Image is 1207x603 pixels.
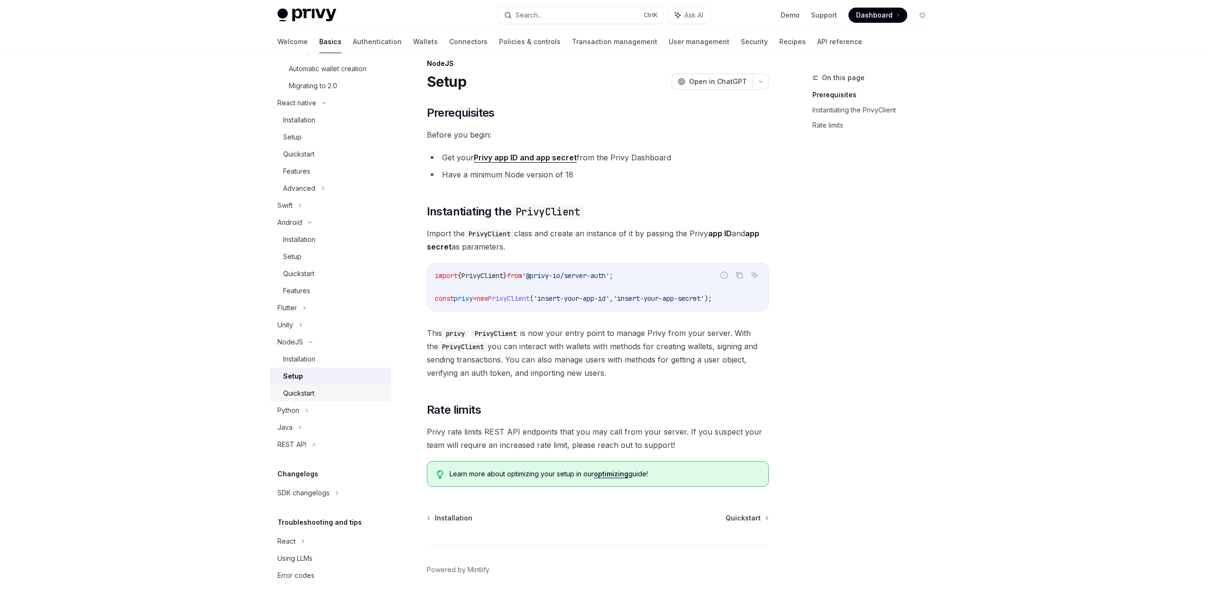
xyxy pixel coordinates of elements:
[488,294,530,303] span: PrivyClient
[283,353,315,365] div: Installation
[270,385,391,402] a: Quickstart
[283,131,302,143] div: Setup
[718,269,730,281] button: Report incorrect code
[289,63,367,74] div: Automatic wallet creation
[277,439,306,450] div: REST API
[522,271,609,280] span: '@privy-io/server-auth'
[471,328,520,339] code: PrivyClient
[503,271,507,280] span: }
[319,30,341,53] a: Basics
[270,368,391,385] a: Setup
[435,271,458,280] span: import
[609,271,613,280] span: ;
[427,204,584,219] span: Instantiating the
[427,73,466,90] h1: Setup
[477,294,488,303] span: new
[812,102,938,118] a: Instantiating the PrivyClient
[748,269,761,281] button: Ask AI
[458,271,461,280] span: {
[609,294,613,303] span: ,
[277,405,299,416] div: Python
[817,30,862,53] a: API reference
[283,371,303,382] div: Setup
[435,294,454,303] span: const
[726,513,768,523] a: Quickstart
[283,251,302,262] div: Setup
[277,200,293,211] div: Swift
[289,80,337,92] div: Migrating to 2.0
[427,128,769,141] span: Before you begin:
[427,168,769,181] li: Have a minimum Node version of 18
[498,7,663,24] button: Search...CtrlK
[465,229,514,239] code: PrivyClient
[277,536,295,547] div: React
[413,30,438,53] a: Wallets
[277,553,313,564] div: Using LLMs
[277,468,318,480] h5: Changelogs
[437,470,443,479] svg: Tip
[644,11,658,19] span: Ctrl K
[474,153,577,163] a: Privy app ID and app secret
[733,269,746,281] button: Copy the contents from the code block
[427,565,489,575] a: Powered by Mintlify
[283,285,310,297] div: Features
[848,8,907,23] a: Dashboard
[473,294,477,303] span: =
[741,30,768,53] a: Security
[428,513,472,523] a: Installation
[283,148,314,160] div: Quickstart
[812,87,938,102] a: Prerequisites
[277,97,316,109] div: React native
[353,30,402,53] a: Authentication
[461,271,503,280] span: PrivyClient
[270,231,391,248] a: Installation
[270,111,391,129] a: Installation
[856,10,893,20] span: Dashboard
[499,30,561,53] a: Policies & controls
[270,163,391,180] a: Features
[283,114,315,126] div: Installation
[438,342,488,352] code: PrivyClient
[613,294,704,303] span: 'insert-your-app-secret'
[270,265,391,282] a: Quickstart
[507,271,522,280] span: from
[277,517,362,528] h5: Troubleshooting and tips
[270,248,391,265] a: Setup
[427,227,769,253] span: Import the class and create an instance of it by passing the Privy and as parameters.
[450,469,758,479] span: Learn more about optimizing your setup in our guide!
[270,282,391,299] a: Features
[427,105,495,121] span: Prerequisites
[512,204,584,219] code: PrivyClient
[277,319,293,331] div: Unity
[427,402,481,417] span: Rate limits
[270,550,391,567] a: Using LLMs
[277,336,303,348] div: NodeJS
[277,422,293,433] div: Java
[442,328,469,339] code: privy
[283,183,315,194] div: Advanced
[672,74,753,90] button: Open in ChatGPT
[726,513,761,523] span: Quickstart
[427,425,769,452] span: Privy rate limits REST API endpoints that you may call from your server. If you suspect your team...
[915,8,930,23] button: Toggle dark mode
[283,268,314,279] div: Quickstart
[704,294,712,303] span: );
[270,77,391,94] a: Migrating to 2.0
[811,10,837,20] a: Support
[283,166,310,177] div: Features
[277,217,302,228] div: Android
[516,9,542,21] div: Search...
[427,151,769,164] li: Get your from the Privy Dashboard
[277,570,314,581] div: Error codes
[427,326,769,380] span: This is now your entry point to manage Privy from your server. With the you can interact with wal...
[530,294,534,303] span: (
[270,146,391,163] a: Quickstart
[283,388,314,399] div: Quickstart
[270,351,391,368] a: Installation
[534,294,609,303] span: 'insert-your-app-id'
[594,470,628,478] a: optimizing
[449,30,488,53] a: Connectors
[781,10,800,20] a: Demo
[270,129,391,146] a: Setup
[270,60,391,77] a: Automatic wallet creation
